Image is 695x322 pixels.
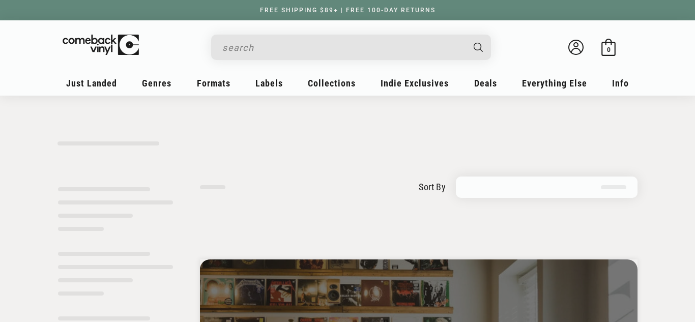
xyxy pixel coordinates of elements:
[66,78,117,89] span: Just Landed
[222,37,464,58] input: search
[607,46,611,53] span: 0
[612,78,629,89] span: Info
[211,35,491,60] div: Search
[474,78,497,89] span: Deals
[250,7,446,14] a: FREE SHIPPING $89+ | FREE 100-DAY RETURNS
[255,78,283,89] span: Labels
[522,78,587,89] span: Everything Else
[419,180,446,194] label: sort by
[197,78,230,89] span: Formats
[308,78,356,89] span: Collections
[465,35,493,60] button: Search
[142,78,171,89] span: Genres
[381,78,449,89] span: Indie Exclusives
